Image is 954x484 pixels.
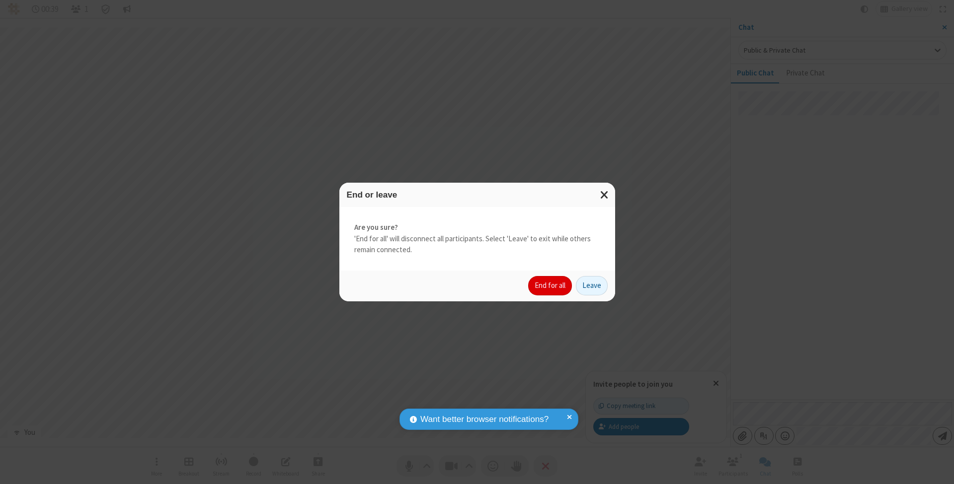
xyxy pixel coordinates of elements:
[354,222,600,233] strong: Are you sure?
[576,276,608,296] button: Leave
[420,413,549,426] span: Want better browser notifications?
[339,207,615,271] div: 'End for all' will disconnect all participants. Select 'Leave' to exit while others remain connec...
[528,276,572,296] button: End for all
[594,183,615,207] button: Close modal
[347,190,608,200] h3: End or leave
